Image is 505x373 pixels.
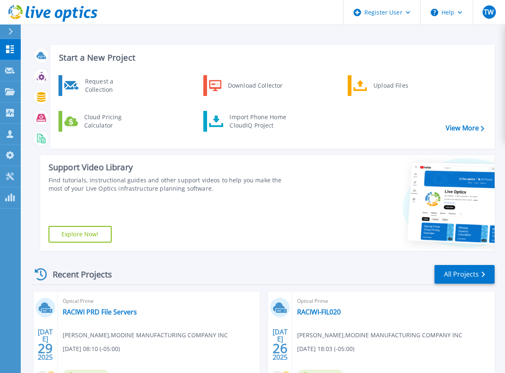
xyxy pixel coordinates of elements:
[59,75,144,96] a: Request a Collection
[348,75,433,96] a: Upload Files
[59,111,144,132] a: Cloud Pricing Calculator
[203,75,288,96] a: Download Collector
[297,331,462,340] span: [PERSON_NAME] , MODINE MANUFACTURING COMPANY INC
[63,308,137,316] a: RACIWI PRD File Servers
[225,113,290,130] div: Import Phone Home CloudIQ Project
[63,297,255,306] span: Optical Prime
[224,77,286,94] div: Download Collector
[37,329,53,360] div: [DATE] 2025
[63,331,228,340] span: [PERSON_NAME] , MODINE MANUFACTURING COMPANY INC
[272,329,288,360] div: [DATE] 2025
[81,77,141,94] div: Request a Collection
[273,345,288,352] span: 26
[297,297,490,306] span: Optical Prime
[59,53,484,62] h3: Start a New Project
[32,264,123,285] div: Recent Projects
[63,344,120,353] span: [DATE] 08:10 (-05:00)
[297,308,341,316] a: RACIWI-FIL020
[49,176,284,193] div: Find tutorials, instructional guides and other support videos to help you make the most of your L...
[297,344,354,353] span: [DATE] 18:03 (-05:00)
[446,124,484,132] a: View More
[38,345,53,352] span: 29
[484,9,494,15] span: TW
[49,162,284,173] div: Support Video Library
[49,226,112,243] a: Explore Now!
[80,113,141,130] div: Cloud Pricing Calculator
[434,265,495,284] a: All Projects
[369,77,431,94] div: Upload Files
